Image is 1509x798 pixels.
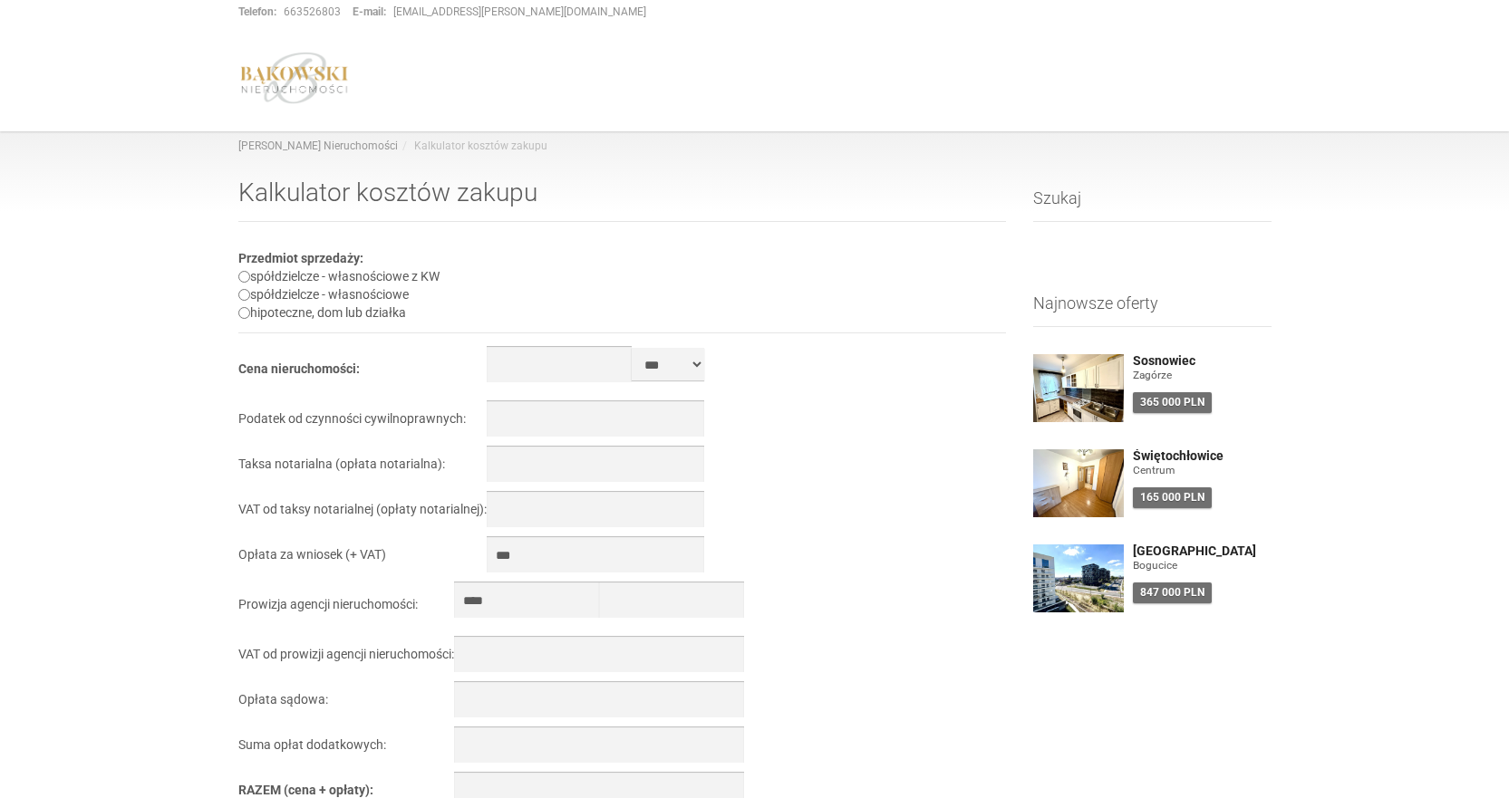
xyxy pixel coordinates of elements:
[1133,544,1272,558] a: [GEOGRAPHIC_DATA]
[1133,449,1272,463] a: Świętochłowice
[284,5,341,18] a: 663526803
[238,289,250,301] input: spółdzielcze - własnościowe
[1133,463,1272,478] figure: Centrum
[238,582,454,636] td: Prowizja agencji nieruchomości:
[238,5,276,18] strong: Telefon:
[238,681,454,726] td: Opłata sądowa:
[238,361,360,376] b: Cena nieruchomości:
[238,179,1007,222] h1: Kalkulator kosztów zakupu
[238,52,351,104] img: logo
[238,269,440,284] label: spółdzielcze - własnościowe z KW
[238,271,250,283] input: spółdzielcze - własnościowe z KW
[238,287,409,302] label: spółdzielcze - własnościowe
[1133,392,1212,413] div: 365 000 PLN
[238,307,250,319] input: hipoteczne, dom lub działka
[238,305,406,320] label: hipoteczne, dom lub działka
[353,5,386,18] strong: E-mail:
[393,5,646,18] a: [EMAIL_ADDRESS][PERSON_NAME][DOMAIN_NAME]
[238,536,487,582] td: Opłata za wniosek (+ VAT)
[1133,487,1212,508] div: 165 000 PLN
[1133,582,1212,603] div: 847 000 PLN
[1033,294,1272,327] h3: Najnowsze oferty
[1133,354,1272,368] a: Sosnowiec
[238,636,454,681] td: VAT od prowizji agencji nieruchomości:
[398,139,547,154] li: Kalkulator kosztów zakupu
[1033,189,1272,222] h3: Szukaj
[238,400,487,446] td: Podatek od czynności cywilnoprawnych:
[238,726,454,772] td: Suma opłat dodatkowych:
[238,139,398,152] a: [PERSON_NAME] Nieruchomości
[238,491,487,536] td: VAT od taksy notarialnej (opłaty notarialnej):
[1133,368,1272,383] figure: Zagórze
[238,783,373,797] b: RAZEM (cena + opłaty):
[238,446,487,491] td: Taksa notarialna (opłata notarialna):
[238,251,363,265] b: Przedmiot sprzedaży:
[1133,558,1272,573] figure: Bogucice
